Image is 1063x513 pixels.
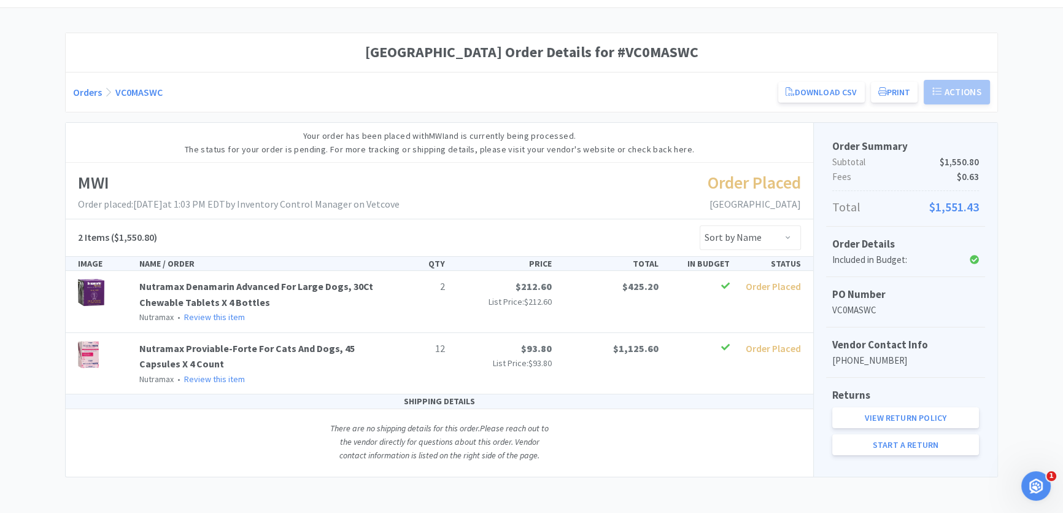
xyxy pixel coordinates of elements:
p: [GEOGRAPHIC_DATA] [708,197,801,213]
a: Orders [73,86,102,98]
div: STATUS [735,257,806,270]
h5: Vendor Contact Info [832,337,979,353]
span: $93.80 [528,358,552,369]
div: TOTAL [557,257,663,270]
p: Order placed: [DATE] at 1:03 PM EDT by Inventory Control Manager on Vetcove [78,197,400,213]
h5: PO Number [832,286,979,303]
span: • [176,311,182,323]
span: $1,550.80 [940,155,979,170]
p: 2 [384,279,445,295]
a: Review this item [184,311,245,323]
h5: Returns [832,387,979,404]
span: • [176,374,182,385]
div: Your order has been placed with MWI and is currently being processed. The status for your order i... [66,123,813,163]
span: $425.20 [622,280,659,292]
span: $1,551.43 [929,197,979,217]
p: [PHONE_NUMBER] [832,353,979,368]
span: $0.63 [957,170,979,184]
span: $212.60 [516,280,552,292]
span: Order Placed [708,171,801,194]
span: $1,125.60 [613,342,659,354]
div: NAME / ORDER [134,257,379,270]
p: Subtotal [832,155,979,170]
span: $212.60 [524,296,552,307]
a: View Return Policy [832,407,979,428]
h1: MWI [78,169,400,197]
div: IN BUDGET [663,257,735,270]
h5: Order Details [832,236,979,253]
span: Nutramax [139,311,174,323]
span: 2 Items [78,231,109,243]
iframe: Intercom live chat [1021,471,1051,501]
div: QTY [379,257,450,270]
p: VC0MASWC [832,303,979,318]
a: Review this item [184,374,245,385]
span: Order Placed [746,280,801,292]
a: VC0MASWC [115,86,163,98]
p: List Price: [455,356,552,370]
span: $93.80 [521,342,552,354]
p: Fees [832,170,979,184]
i: There are no shipping details for this order. Please reach out to the vendor directly for questio... [330,423,549,461]
div: SHIPPING DETAILS [66,394,813,409]
button: Print [871,82,918,103]
a: Start a Return [832,434,979,455]
div: IMAGE [73,257,134,270]
p: 12 [384,341,445,357]
h5: Order Summary [832,138,979,155]
h1: [GEOGRAPHIC_DATA] Order Details for #VC0MASWC [73,41,990,64]
a: Download CSV [778,82,864,103]
span: 1 [1046,471,1056,481]
span: Order Placed [746,342,801,354]
p: Total [832,197,979,217]
h5: ($1,550.80) [78,230,157,246]
img: 6395573e1427470788a9f3c990707300_194478.png [78,341,99,368]
span: Nutramax [139,374,174,385]
div: Included in Budget: [832,253,930,267]
p: List Price: [455,295,552,308]
img: f8fefa597caa412d8da014695da91a6e_226401.png [78,279,104,306]
div: PRICE [450,257,557,270]
a: Nutramax Denamarin Advanced For Large Dogs, 30Ct Chewable Tablets X 4 Bottles [139,280,373,308]
a: Nutramax Proviable-Forte For Cats And Dogs, 45 Capsules X 4 Count [139,342,355,370]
